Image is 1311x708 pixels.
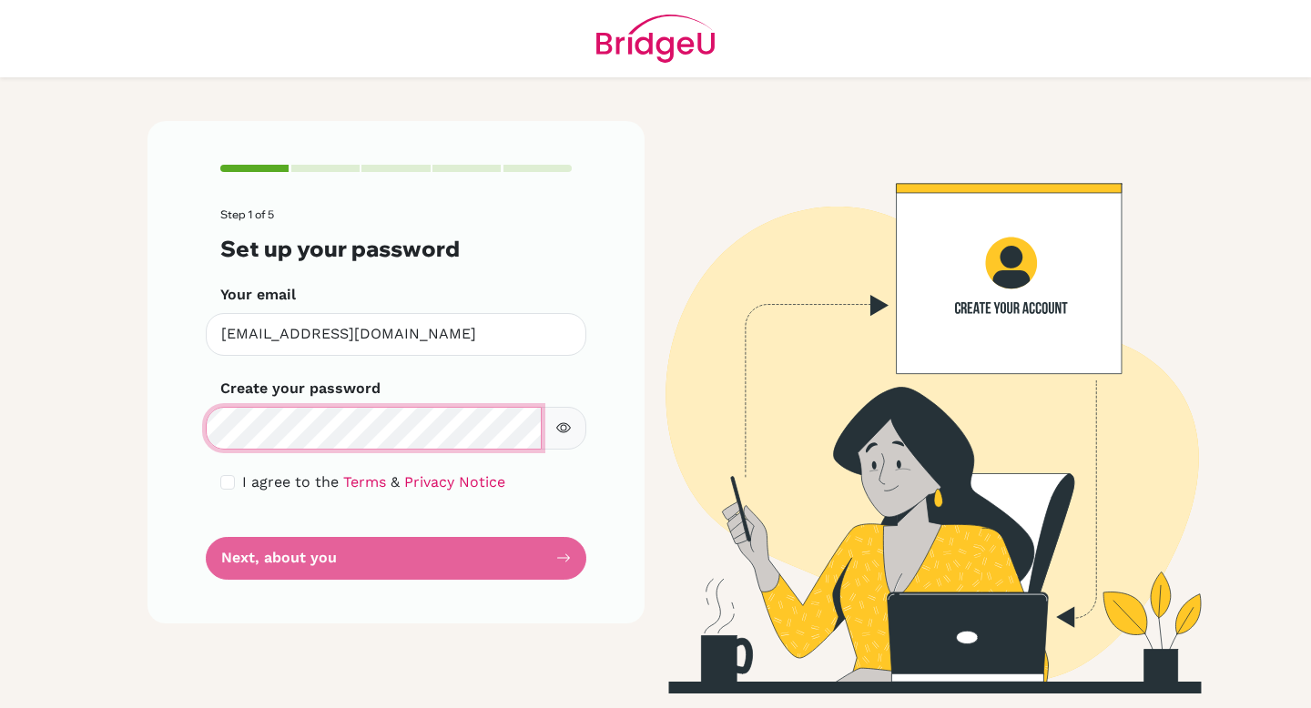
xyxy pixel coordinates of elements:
span: & [391,473,400,491]
label: Your email [220,284,296,306]
span: Step 1 of 5 [220,207,274,221]
a: Privacy Notice [404,473,505,491]
label: Create your password [220,378,381,400]
h3: Set up your password [220,236,572,262]
span: I agree to the [242,473,339,491]
input: Insert your email* [206,313,586,356]
a: Terms [343,473,386,491]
